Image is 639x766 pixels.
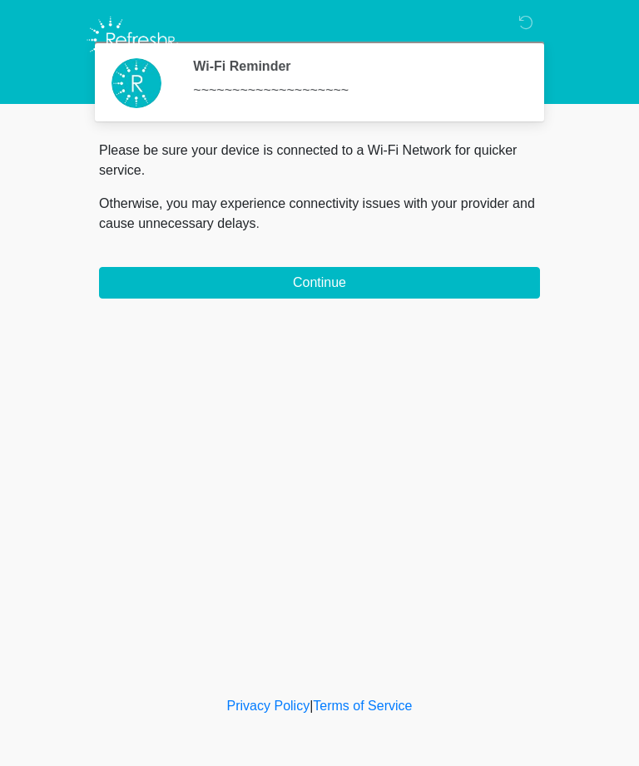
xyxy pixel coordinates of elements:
[99,141,540,180] p: Please be sure your device is connected to a Wi-Fi Network for quicker service.
[82,12,183,67] img: Refresh RX Logo
[111,58,161,108] img: Agent Avatar
[310,699,313,713] a: |
[256,216,260,230] span: .
[99,267,540,299] button: Continue
[313,699,412,713] a: Terms of Service
[99,194,540,234] p: Otherwise, you may experience connectivity issues with your provider and cause unnecessary delays
[227,699,310,713] a: Privacy Policy
[193,81,515,101] div: ~~~~~~~~~~~~~~~~~~~~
